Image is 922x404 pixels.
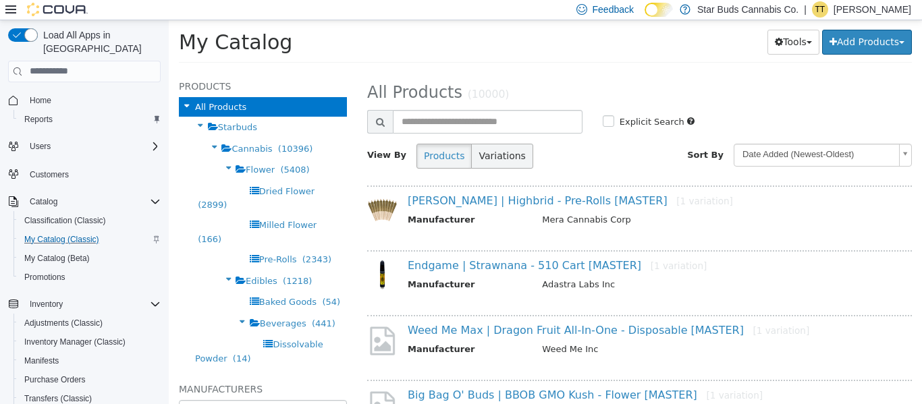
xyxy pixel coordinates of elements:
img: missing-image.png [198,369,229,402]
button: Products [248,123,303,148]
span: Home [30,95,51,106]
span: Purchase Orders [24,374,86,385]
a: Purchase Orders [19,372,91,388]
span: (2343) [134,234,163,244]
input: Dark Mode [645,3,673,17]
span: Manifests [19,353,161,369]
span: All Products [26,82,78,92]
span: (1218) [114,256,143,266]
span: Cannabis [63,123,103,134]
button: Catalog [24,194,63,210]
button: Inventory Manager (Classic) [13,333,166,351]
img: 150 [198,239,229,270]
button: Home [3,90,166,110]
span: Inventory [24,296,161,312]
span: (10396) [109,123,144,134]
button: My Catalog (Beta) [13,249,166,268]
span: Date Added (Newest-Oldest) [566,124,725,145]
th: Manufacturer [239,193,363,210]
a: Adjustments (Classic) [19,315,108,331]
span: All Products [198,63,294,82]
span: Baked Goods [90,277,148,287]
img: missing-image.png [198,304,229,337]
span: Inventory Manager (Classic) [24,337,126,347]
div: Tannis Talarico [812,1,828,18]
span: View By [198,129,238,140]
button: Inventory [24,296,68,312]
a: Customers [24,167,74,183]
button: Users [24,138,56,154]
th: Manufacturer [239,258,363,275]
span: Milled Flower [90,200,148,210]
span: Promotions [24,272,65,283]
a: Classification (Classic) [19,212,111,229]
span: Starbuds [49,102,88,112]
span: Inventory Manager (Classic) [19,334,161,350]
h5: Manufacturers [10,361,178,377]
span: My Catalog (Classic) [24,234,99,245]
button: Promotions [13,268,166,287]
span: (5408) [111,144,140,154]
img: 150 [198,175,229,205]
span: Customers [24,165,161,182]
a: My Catalog (Classic) [19,231,105,248]
span: Classification (Classic) [24,215,106,226]
a: Date Added (Newest-Oldest) [565,123,743,146]
span: Edibles [77,256,109,266]
span: Purchase Orders [19,372,161,388]
a: Manifests [19,353,64,369]
button: Tools [599,9,651,34]
p: Star Buds Cannabis Co. [697,1,798,18]
td: Weed Me Inc [363,322,736,339]
button: Variations [302,123,364,148]
span: Catalog [30,196,57,207]
small: [1 variation] [537,370,594,380]
span: (166) [29,214,53,224]
button: Add Products [653,9,743,34]
a: My Catalog (Beta) [19,250,95,266]
span: Adjustments (Classic) [19,315,161,331]
span: Reports [24,114,53,125]
span: Reports [19,111,161,127]
span: Dissolvable Powder [26,319,155,343]
a: [PERSON_NAME] | Highbrid - Pre-Rolls [MASTER][1 variation] [239,174,564,187]
button: Adjustments (Classic) [13,314,166,333]
span: Pre-Rolls [90,234,128,244]
button: Classification (Classic) [13,211,166,230]
span: My Catalog (Beta) [24,253,90,264]
button: Users [3,137,166,156]
p: | [804,1,807,18]
span: Flower [77,144,106,154]
span: Transfers (Classic) [24,393,92,404]
small: [1 variation] [508,175,564,186]
th: Manufacturer [239,322,363,339]
span: (2899) [29,179,58,190]
button: Catalog [3,192,166,211]
a: Home [24,92,57,109]
span: Feedback [593,3,634,16]
a: Endgame | Strawnana - 510 Cart [MASTER][1 variation] [239,239,538,252]
span: Beverages [91,298,138,308]
span: Users [30,141,51,152]
p: [PERSON_NAME] [834,1,911,18]
small: (10000) [299,68,341,80]
span: (54) [153,277,171,287]
small: [1 variation] [482,240,539,251]
span: Catalog [24,194,161,210]
button: My Catalog (Classic) [13,230,166,249]
span: Sort By [518,129,555,140]
a: Big Bag O' Buds | BBOB GMO Kush - Flower [MASTER][1 variation] [239,368,594,381]
span: Adjustments (Classic) [24,318,103,328]
span: Promotions [19,269,161,285]
span: Home [24,92,161,109]
span: (441) [143,298,167,308]
a: Promotions [19,269,71,285]
span: My Catalog (Classic) [19,231,161,248]
button: Manifests [13,351,166,370]
span: Dried Flower [90,166,146,176]
span: Manifests [24,355,59,366]
span: TT [815,1,825,18]
button: Inventory [3,295,166,314]
a: Inventory Manager (Classic) [19,334,131,350]
button: Customers [3,164,166,183]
